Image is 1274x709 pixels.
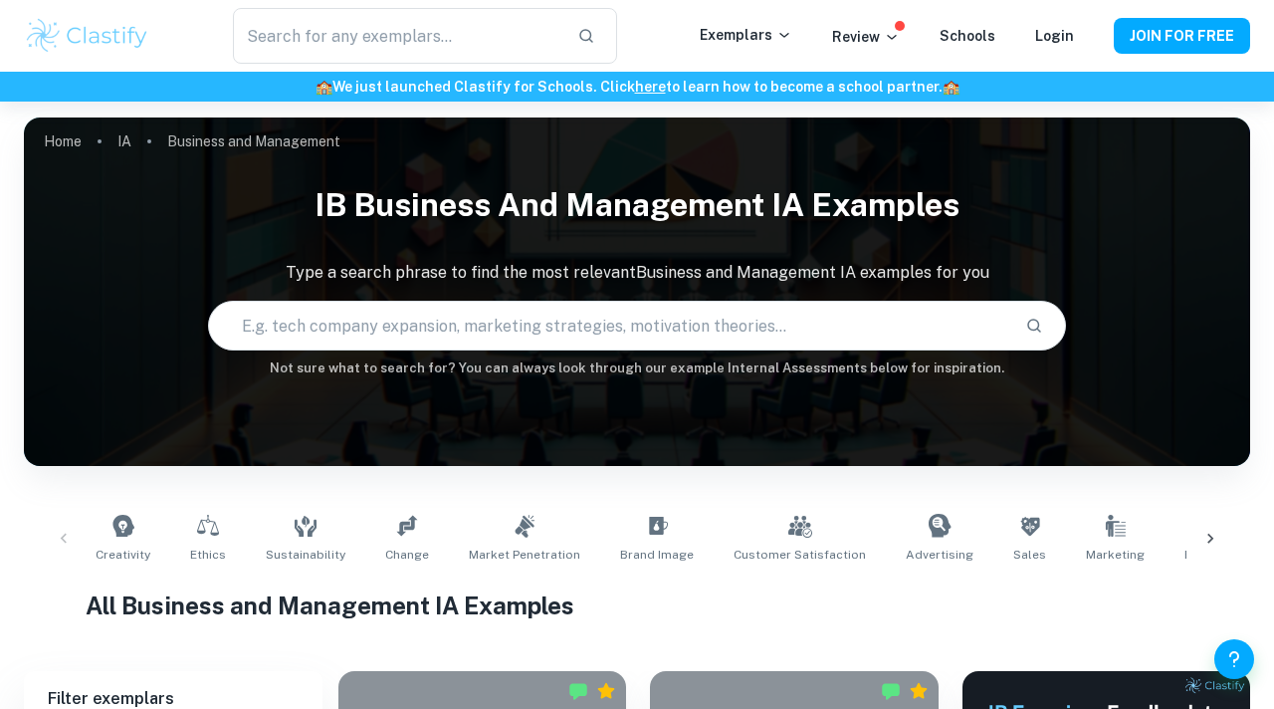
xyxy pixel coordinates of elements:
span: Change [385,546,429,564]
input: Search for any exemplars... [233,8,561,64]
a: Schools [940,28,995,44]
img: Marked [881,681,901,701]
h1: IB Business and Management IA examples [24,173,1250,237]
p: Exemplars [700,24,792,46]
span: Creativity [96,546,150,564]
a: here [635,79,666,95]
span: Sustainability [266,546,345,564]
h6: We just launched Clastify for Schools. Click to learn how to become a school partner. [4,76,1270,98]
input: E.g. tech company expansion, marketing strategies, motivation theories... [209,298,1009,354]
span: E-commerce [1184,546,1260,564]
span: Sales [1013,546,1046,564]
span: 🏫 [316,79,332,95]
div: Premium [596,681,616,701]
a: Login [1035,28,1074,44]
span: Ethics [190,546,226,564]
a: Home [44,127,82,155]
h1: All Business and Management IA Examples [86,588,1189,623]
span: 🏫 [943,79,959,95]
p: Type a search phrase to find the most relevant Business and Management IA examples for you [24,261,1250,285]
img: Marked [568,681,588,701]
span: Advertising [906,546,973,564]
button: Search [1017,309,1051,343]
span: Market Penetration [469,546,580,564]
span: Marketing [1086,546,1145,564]
button: JOIN FOR FREE [1114,18,1250,54]
p: Review [832,26,900,48]
span: Customer Satisfaction [734,546,866,564]
img: Clastify logo [24,16,150,56]
h6: Not sure what to search for? You can always look through our example Internal Assessments below f... [24,358,1250,378]
div: Premium [909,681,929,701]
p: Business and Management [167,130,340,152]
button: Help and Feedback [1214,639,1254,679]
span: Brand Image [620,546,694,564]
a: IA [117,127,131,155]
